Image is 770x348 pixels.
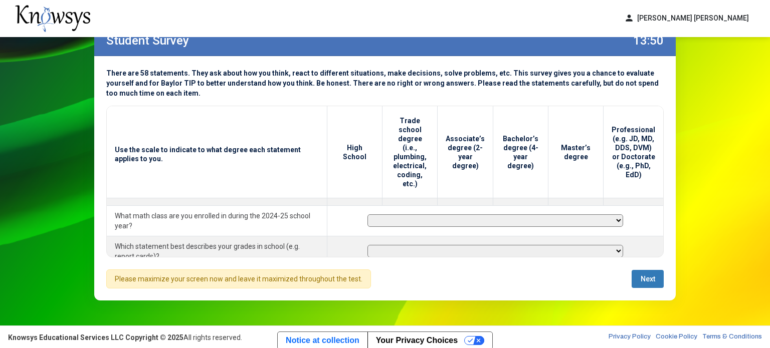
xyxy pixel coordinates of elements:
[115,145,319,163] span: Use the scale to indicate to what degree each statement applies to you.
[609,332,651,342] a: Privacy Policy
[632,270,664,288] button: Next
[107,205,327,236] td: What math class are you enrolled in during the 2024-25 school year?
[106,69,659,97] span: There are 58 statements. They ask about how you think, react to different situations, make decisi...
[438,106,493,199] th: Associate’s degree (2-year degree)
[618,10,755,27] button: person[PERSON_NAME] [PERSON_NAME]
[15,5,90,32] img: knowsys-logo.png
[107,236,327,266] td: Which statement best describes your grades in school (e.g. report cards)?
[548,106,604,199] th: Master’s degree
[382,106,438,199] th: Trade school degree (i.e., plumbing, electrical, coding, etc.)
[8,332,242,342] div: All rights reserved.
[8,333,183,341] strong: Knowsys Educational Services LLC Copyright © 2025
[106,269,371,288] div: Please maximize your screen now and leave it maximized throughout the test.
[624,13,634,24] span: person
[493,106,548,199] th: Bachelor’s degree (4-year degree)
[604,106,664,199] th: Professional (e.g. JD, MD, DDS, DVM) or Doctorate (e.g., PhD, EdD)
[327,106,382,199] th: High School
[106,34,189,48] label: Student Survey
[633,34,664,48] label: 13:50
[656,332,697,342] a: Cookie Policy
[641,275,655,283] span: Next
[702,332,762,342] a: Terms & Conditions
